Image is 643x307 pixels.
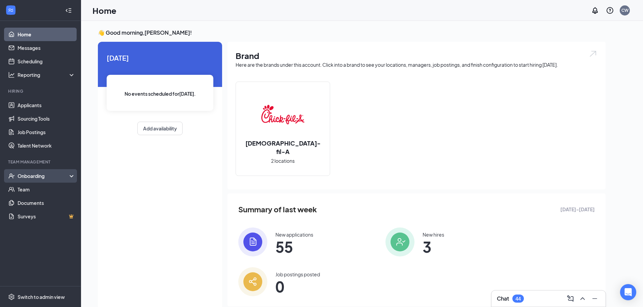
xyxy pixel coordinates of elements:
a: Documents [18,196,75,210]
svg: UserCheck [8,173,15,179]
span: 0 [275,280,320,293]
div: New applications [275,231,313,238]
h3: Chat [497,295,509,302]
span: 55 [275,241,313,253]
a: Scheduling [18,55,75,68]
a: Home [18,28,75,41]
svg: Notifications [591,6,599,14]
svg: Collapse [65,7,72,14]
span: 2 locations [271,157,295,164]
div: Here are the brands under this account. Click into a brand to see your locations, managers, job p... [236,61,597,68]
svg: ChevronUp [579,295,587,303]
div: Job postings posted [275,271,320,278]
div: Open Intercom Messenger [620,284,636,300]
a: Messages [18,41,75,55]
div: CW [621,7,628,13]
button: Minimize [589,293,600,304]
svg: ComposeMessage [566,295,574,303]
h3: 👋 Good morning, [PERSON_NAME] ! [98,29,606,36]
span: [DATE] [107,53,213,63]
img: open.6027fd2a22e1237b5b06.svg [589,50,597,58]
a: Talent Network [18,139,75,152]
div: Switch to admin view [18,294,65,300]
img: icon [385,227,414,256]
a: Applicants [18,98,75,112]
svg: Minimize [591,295,599,303]
button: Add availability [137,122,183,135]
div: 44 [515,296,521,302]
span: No events scheduled for [DATE] . [125,90,196,97]
svg: Settings [8,294,15,300]
h1: Brand [236,50,597,61]
a: Team [18,183,75,196]
h1: Home [92,5,116,16]
svg: QuestionInfo [606,6,614,14]
div: New hires [423,231,444,238]
div: Hiring [8,88,74,94]
button: ComposeMessage [565,293,576,304]
svg: WorkstreamLogo [7,7,14,13]
img: Chick-fil-A [261,93,304,136]
a: SurveysCrown [18,210,75,223]
img: icon [238,227,267,256]
svg: Analysis [8,71,15,78]
div: Reporting [18,71,76,78]
a: Sourcing Tools [18,112,75,125]
span: [DATE] - [DATE] [560,206,595,213]
span: 3 [423,241,444,253]
div: Team Management [8,159,74,165]
button: ChevronUp [577,293,588,304]
a: Job Postings [18,125,75,139]
div: Onboarding [18,173,70,179]
h2: [DEMOGRAPHIC_DATA]-fil-A [236,139,330,156]
span: Summary of last week [238,204,317,215]
img: icon [238,267,267,296]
